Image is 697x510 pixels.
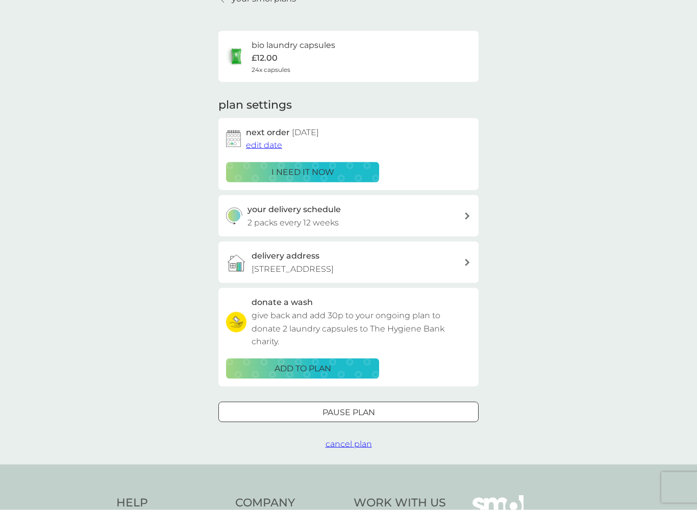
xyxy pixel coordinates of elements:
span: cancel plan [326,439,372,449]
button: edit date [246,139,282,152]
p: ADD TO PLAN [275,362,331,375]
img: bio laundry capsules [226,46,246,67]
span: 24x capsules [252,65,290,74]
p: 2 packs every 12 weeks [247,216,339,229]
button: ADD TO PLAN [226,359,379,379]
button: your delivery schedule2 packs every 12 weeks [218,195,479,237]
span: [DATE] [292,127,319,137]
a: delivery address[STREET_ADDRESS] [218,242,479,283]
h3: your delivery schedule [247,203,341,216]
p: i need it now [271,166,334,179]
h2: next order [246,126,319,139]
button: i need it now [226,162,379,183]
p: Pause plan [322,406,375,419]
span: edit date [246,140,282,150]
button: cancel plan [326,438,372,451]
p: £12.00 [252,52,278,65]
p: [STREET_ADDRESS] [252,263,334,276]
p: give back and add 30p to your ongoing plan to donate 2 laundry capsules to The Hygiene Bank charity. [252,309,471,348]
button: Pause plan [218,402,479,422]
h2: plan settings [218,97,292,113]
h3: donate a wash [252,296,313,309]
h3: delivery address [252,249,319,263]
h6: bio laundry capsules [252,39,335,52]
